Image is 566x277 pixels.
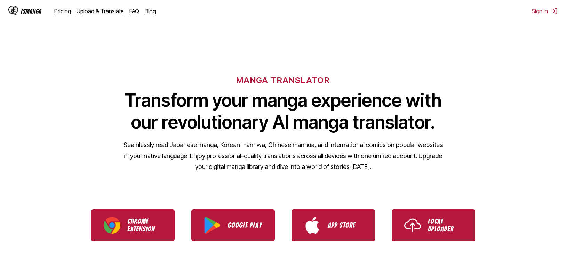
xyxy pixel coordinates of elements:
[77,8,124,15] a: Upload & Translate
[532,8,558,15] button: Sign In
[145,8,156,15] a: Blog
[127,218,162,233] p: Chrome Extension
[123,89,443,133] h1: Transform your manga experience with our revolutionary AI manga translator.
[392,209,475,241] a: Use IsManga Local Uploader
[292,209,375,241] a: Download IsManga from App Store
[428,218,463,233] p: Local Uploader
[21,8,42,15] div: IsManga
[8,6,18,15] img: IsManga Logo
[551,8,558,15] img: Sign out
[304,217,321,234] img: App Store logo
[104,217,120,234] img: Chrome logo
[91,209,175,241] a: Download IsManga Chrome Extension
[404,217,421,234] img: Upload icon
[8,6,54,17] a: IsManga LogoIsManga
[204,217,221,234] img: Google Play logo
[123,139,443,172] p: Seamlessly read Japanese manga, Korean manhwa, Chinese manhua, and international comics on popula...
[129,8,139,15] a: FAQ
[328,221,362,229] p: App Store
[228,221,262,229] p: Google Play
[236,75,330,85] h6: MANGA TRANSLATOR
[54,8,71,15] a: Pricing
[191,209,275,241] a: Download IsManga from Google Play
